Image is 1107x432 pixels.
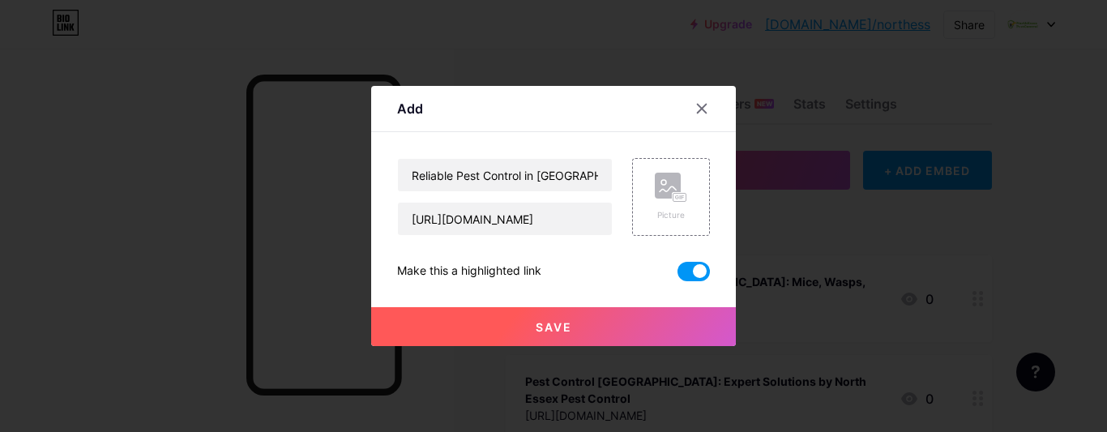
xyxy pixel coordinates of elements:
[398,203,612,235] input: URL
[536,320,572,334] span: Save
[371,307,736,346] button: Save
[398,159,612,191] input: Title
[397,99,423,118] div: Add
[655,209,687,221] div: Picture
[397,262,541,281] div: Make this a highlighted link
